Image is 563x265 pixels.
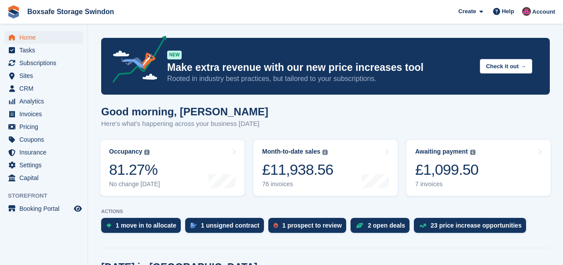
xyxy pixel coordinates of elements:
span: Analytics [19,95,72,107]
span: Sites [19,70,72,82]
div: £1,099.50 [415,161,479,179]
span: CRM [19,82,72,95]
img: stora-icon-8386f47178a22dfd0bd8f6a31ec36ba5ce8667c1dd55bd0f319d3a0aa187defe.svg [7,5,20,18]
span: Insurance [19,146,72,158]
div: Occupancy [109,148,142,155]
div: 1 prospect to review [282,222,342,229]
div: 2 open deals [368,222,405,229]
a: 1 prospect to review [268,218,351,237]
img: price_increase_opportunities-93ffe204e8149a01c8c9dc8f82e8f89637d9d84a8eef4429ea346261dce0b2c0.svg [419,224,426,228]
a: Month-to-date sales £11,938.56 76 invoices [253,140,398,196]
div: 23 price increase opportunities [431,222,522,229]
span: Pricing [19,121,72,133]
button: Check it out → [480,59,532,74]
span: Capital [19,172,72,184]
span: Booking Portal [19,202,72,215]
a: menu [4,146,83,158]
div: £11,938.56 [262,161,333,179]
p: Make extra revenue with our new price increases tool [167,61,473,74]
a: menu [4,172,83,184]
span: Subscriptions [19,57,72,69]
p: Rooted in industry best practices, but tailored to your subscriptions. [167,74,473,84]
a: 23 price increase opportunities [414,218,530,237]
a: menu [4,202,83,215]
a: 1 move in to allocate [101,218,185,237]
img: icon-info-grey-7440780725fd019a000dd9b08b2336e03edf1995a4989e88bcd33f0948082b44.svg [470,150,475,155]
div: 81.27% [109,161,160,179]
a: Preview store [73,203,83,214]
img: Philip Matthews [522,7,531,16]
p: ACTIONS [101,209,550,214]
img: icon-info-grey-7440780725fd019a000dd9b08b2336e03edf1995a4989e88bcd33f0948082b44.svg [144,150,150,155]
div: 76 invoices [262,180,333,188]
a: menu [4,95,83,107]
img: price-adjustments-announcement-icon-8257ccfd72463d97f412b2fc003d46551f7dbcb40ab6d574587a9cd5c0d94... [105,36,167,86]
span: Storefront [8,191,88,200]
img: contract_signature_icon-13c848040528278c33f63329250d36e43548de30e8caae1d1a13099fd9432cc5.svg [190,223,197,228]
a: menu [4,121,83,133]
div: 1 move in to allocate [116,222,176,229]
img: move_ins_to_allocate_icon-fdf77a2bb77ea45bf5b3d319d69a93e2d87916cf1d5bf7949dd705db3b84f3ca.svg [106,223,111,228]
a: menu [4,44,83,56]
img: prospect-51fa495bee0391a8d652442698ab0144808aea92771e9ea1ae160a38d050c398.svg [274,223,278,228]
a: 2 open deals [351,218,414,237]
span: Home [19,31,72,44]
a: menu [4,133,83,146]
img: deal-1b604bf984904fb50ccaf53a9ad4b4a5d6e5aea283cecdc64d6e3604feb123c2.svg [356,222,363,228]
a: menu [4,82,83,95]
span: Coupons [19,133,72,146]
span: Settings [19,159,72,171]
div: 7 invoices [415,180,479,188]
div: NEW [167,51,182,59]
h1: Good morning, [PERSON_NAME] [101,106,268,118]
a: 1 unsigned contract [185,218,268,237]
span: Invoices [19,108,72,120]
div: Awaiting payment [415,148,468,155]
a: Boxsafe Storage Swindon [24,4,117,19]
div: Month-to-date sales [262,148,320,155]
span: Help [502,7,514,16]
span: Account [532,7,555,16]
a: menu [4,31,83,44]
span: Tasks [19,44,72,56]
div: No change [DATE] [109,180,160,188]
a: menu [4,57,83,69]
a: Occupancy 81.27% No change [DATE] [100,140,245,196]
span: Create [458,7,476,16]
img: icon-info-grey-7440780725fd019a000dd9b08b2336e03edf1995a4989e88bcd33f0948082b44.svg [322,150,328,155]
a: menu [4,159,83,171]
a: menu [4,70,83,82]
a: Awaiting payment £1,099.50 7 invoices [406,140,551,196]
p: Here's what's happening across your business [DATE] [101,119,268,129]
div: 1 unsigned contract [201,222,260,229]
a: menu [4,108,83,120]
